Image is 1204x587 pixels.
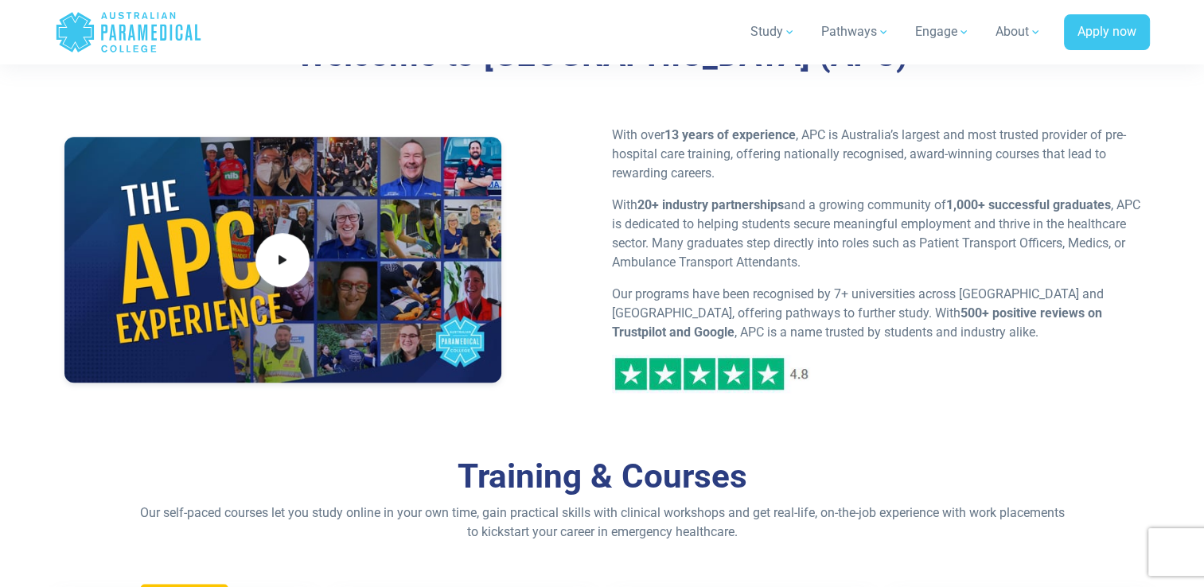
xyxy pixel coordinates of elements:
[612,285,1140,342] p: Our programs have been recognised by 7+ universities across [GEOGRAPHIC_DATA] and [GEOGRAPHIC_DAT...
[1064,14,1150,51] a: Apply now
[55,6,202,58] a: Australian Paramedical College
[664,127,796,142] strong: 13 years of experience
[986,10,1051,54] a: About
[946,197,1111,212] strong: 1,000+ successful graduates
[741,10,805,54] a: Study
[612,126,1140,183] p: With over , APC is Australia’s largest and most trusted provider of pre-hospital care training, o...
[812,10,899,54] a: Pathways
[137,457,1068,497] h2: Training & Courses
[906,10,980,54] a: Engage
[637,197,784,212] strong: 20+ industry partnerships
[137,503,1068,542] p: Our self-paced courses let you study online in your own time, gain practical skills with clinical...
[612,196,1140,272] p: With and a growing community of , APC is dedicated to helping students secure meaningful employme...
